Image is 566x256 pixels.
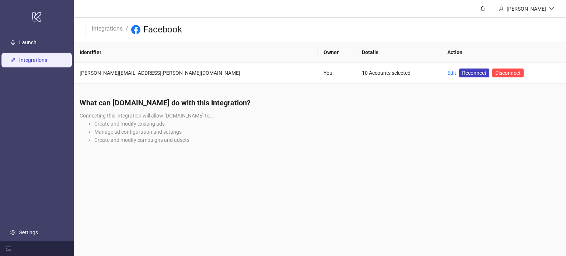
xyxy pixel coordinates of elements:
[19,57,47,63] a: Integrations
[356,42,441,63] th: Details
[126,24,128,36] li: /
[462,69,486,77] span: Reconnect
[94,136,560,144] li: Create and modify campaigns and adsets
[80,69,312,77] div: [PERSON_NAME][EMAIL_ADDRESS][PERSON_NAME][DOMAIN_NAME]
[6,246,11,251] span: menu-fold
[94,120,560,128] li: Create and modify existing ads
[492,69,524,77] button: Disconnect
[90,24,124,32] a: Integrations
[80,98,560,108] h4: What can [DOMAIN_NAME] do with this integration?
[480,6,485,11] span: bell
[143,24,182,36] h3: Facebook
[459,69,489,77] a: Reconnect
[19,229,38,235] a: Settings
[362,69,436,77] div: 10 Accounts selected
[499,6,504,11] span: user
[94,128,560,136] li: Manage ad configuration and settings
[549,6,554,11] span: down
[441,42,566,63] th: Action
[504,5,549,13] div: [PERSON_NAME]
[447,70,456,76] a: Edit
[74,42,318,63] th: Identifier
[318,42,356,63] th: Owner
[80,113,214,119] span: Connecting this integration will allow [DOMAIN_NAME] to...
[19,39,36,45] a: Launch
[495,70,521,76] span: Disconnect
[324,69,350,77] div: You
